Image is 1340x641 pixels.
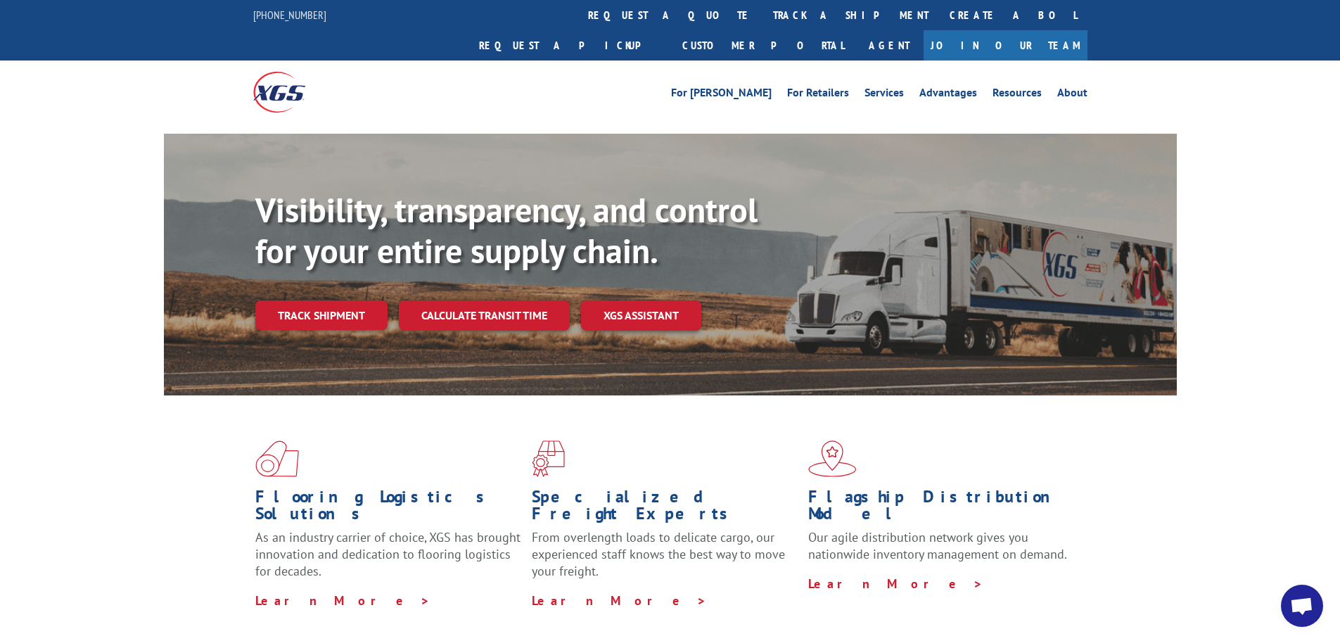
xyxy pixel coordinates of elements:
a: Customer Portal [672,30,855,61]
a: For Retailers [787,87,849,103]
a: About [1057,87,1087,103]
b: Visibility, transparency, and control for your entire supply chain. [255,188,758,272]
a: Request a pickup [468,30,672,61]
a: Track shipment [255,300,388,330]
div: Open chat [1281,585,1323,627]
span: Our agile distribution network gives you nationwide inventory management on demand. [808,529,1067,562]
a: Join Our Team [924,30,1087,61]
a: XGS ASSISTANT [581,300,701,331]
a: Agent [855,30,924,61]
a: For [PERSON_NAME] [671,87,772,103]
h1: Specialized Freight Experts [532,488,798,529]
h1: Flagship Distribution Model [808,488,1074,529]
a: Learn More > [255,592,430,609]
span: As an industry carrier of choice, XGS has brought innovation and dedication to flooring logistics... [255,529,521,579]
img: xgs-icon-total-supply-chain-intelligence-red [255,440,299,477]
a: Resources [993,87,1042,103]
img: xgs-icon-focused-on-flooring-red [532,440,565,477]
h1: Flooring Logistics Solutions [255,488,521,529]
a: Calculate transit time [399,300,570,331]
a: Learn More > [808,576,983,592]
a: Services [864,87,904,103]
img: xgs-icon-flagship-distribution-model-red [808,440,857,477]
a: Advantages [919,87,977,103]
a: [PHONE_NUMBER] [253,8,326,22]
p: From overlength loads to delicate cargo, our experienced staff knows the best way to move your fr... [532,529,798,592]
a: Learn More > [532,592,707,609]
